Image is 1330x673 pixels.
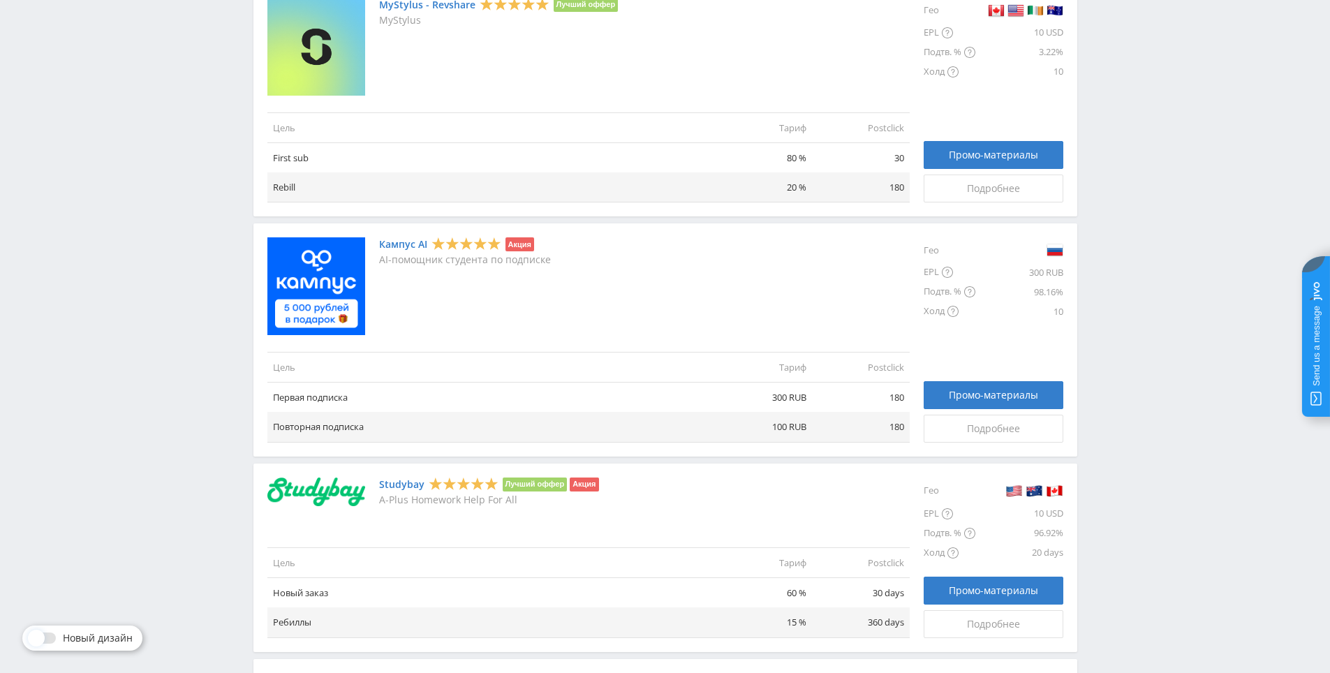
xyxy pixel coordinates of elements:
[924,478,975,504] div: Гео
[267,142,714,172] td: First sub
[924,262,975,282] div: EPL
[924,415,1063,443] a: Подробнее
[812,548,910,578] td: Postclick
[924,43,975,62] div: Подтв. %
[714,112,812,142] td: Тариф
[714,383,812,413] td: 300 RUB
[949,585,1038,596] span: Промо-материалы
[267,548,714,578] td: Цель
[812,383,910,413] td: 180
[379,254,551,265] p: AI-помощник студента по подписке
[267,112,714,142] td: Цель
[812,607,910,637] td: 360 days
[924,23,975,43] div: EPL
[714,578,812,608] td: 60 %
[975,262,1063,282] div: 300 RUB
[714,142,812,172] td: 80 %
[924,237,975,262] div: Гео
[379,479,424,490] a: Studybay
[267,578,714,608] td: Новый заказ
[379,15,619,26] p: MyStylus
[812,578,910,608] td: 30 days
[975,282,1063,302] div: 98.16%
[812,112,910,142] td: Postclick
[267,478,365,507] img: Studybay
[267,412,714,442] td: Повторная подписка
[949,149,1038,161] span: Промо-материалы
[714,172,812,202] td: 20 %
[975,302,1063,321] div: 10
[924,524,975,543] div: Подтв. %
[975,43,1063,62] div: 3.22%
[924,62,975,82] div: Холд
[267,353,714,383] td: Цель
[714,353,812,383] td: Тариф
[505,237,534,251] li: Акция
[812,142,910,172] td: 30
[949,390,1038,401] span: Промо-материалы
[967,619,1020,630] span: Подробнее
[63,633,133,644] span: Новый дизайн
[924,543,975,563] div: Холд
[967,183,1020,194] span: Подробнее
[267,607,714,637] td: Ребиллы
[924,381,1063,409] a: Промо-материалы
[975,524,1063,543] div: 96.92%
[429,476,498,491] div: 5 Stars
[975,504,1063,524] div: 10 USD
[967,423,1020,434] span: Подробнее
[379,239,427,250] a: Кампус AI
[714,548,812,578] td: Тариф
[975,23,1063,43] div: 10 USD
[267,237,365,335] img: Кампус AI
[267,172,714,202] td: Rebill
[924,302,975,321] div: Холд
[431,237,501,251] div: 5 Stars
[714,412,812,442] td: 100 RUB
[924,175,1063,202] a: Подробнее
[924,282,975,302] div: Подтв. %
[975,62,1063,82] div: 10
[924,141,1063,169] a: Промо-материалы
[924,610,1063,638] a: Подробнее
[714,607,812,637] td: 15 %
[924,504,975,524] div: EPL
[812,353,910,383] td: Postclick
[379,494,599,505] p: A-Plus Homework Help For All
[267,383,714,413] td: Первая подписка
[924,577,1063,605] a: Промо-материалы
[570,478,598,491] li: Акция
[812,172,910,202] td: 180
[503,478,568,491] li: Лучший оффер
[812,412,910,442] td: 180
[975,543,1063,563] div: 20 days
